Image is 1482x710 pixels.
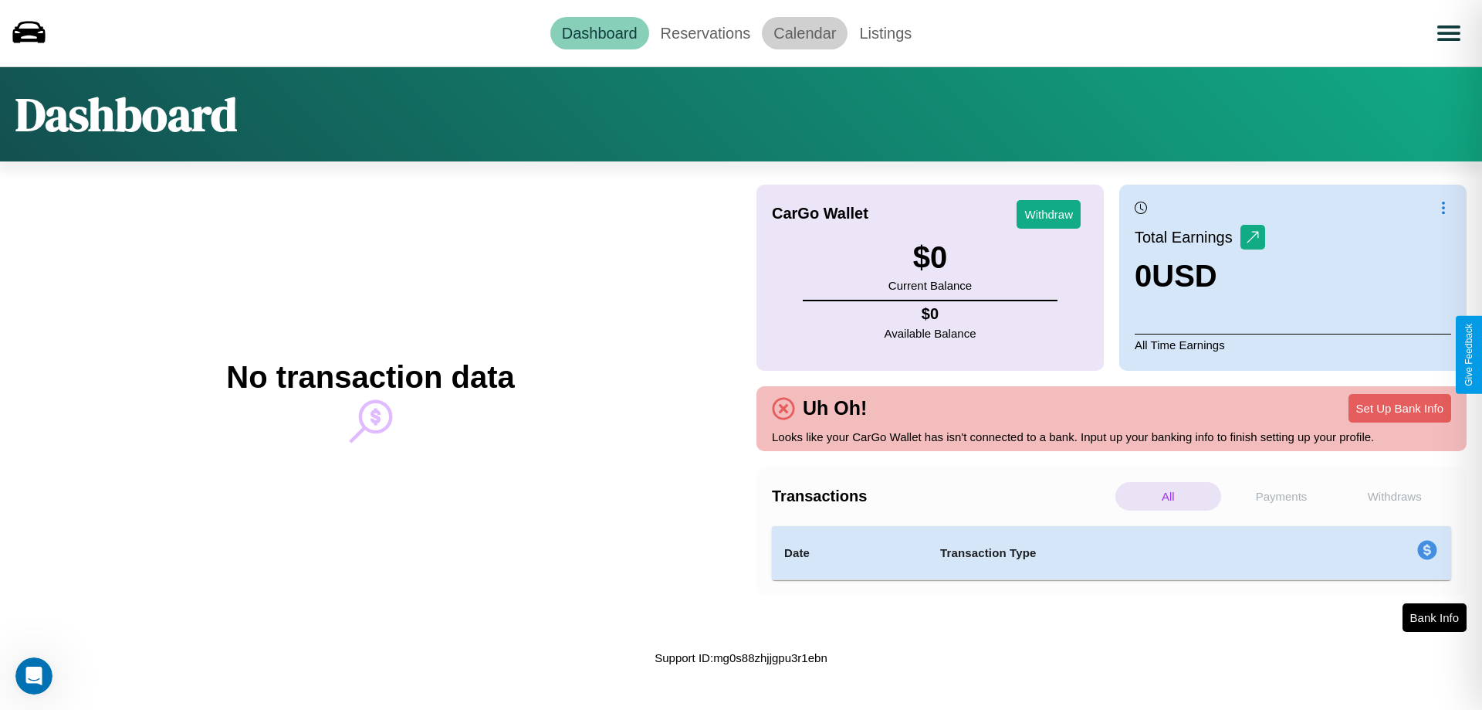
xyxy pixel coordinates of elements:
h4: Transactions [772,487,1111,505]
a: Reservations [649,17,763,49]
h4: Transaction Type [940,544,1291,562]
button: Bank Info [1402,603,1467,632]
p: Support ID: mg0s88zhjjgpu3r1ebn [655,647,827,668]
h3: $ 0 [888,240,972,275]
h1: Dashboard [15,83,237,146]
p: Current Balance [888,275,972,296]
a: Listings [848,17,923,49]
h2: No transaction data [226,360,514,395]
p: Available Balance [885,323,976,344]
h3: 0 USD [1135,259,1265,294]
p: Withdraws [1342,482,1447,511]
p: All [1115,482,1221,511]
iframe: Intercom live chat [15,657,52,695]
table: simple table [772,526,1451,580]
button: Set Up Bank Info [1348,394,1451,423]
button: Withdraw [1017,200,1081,229]
div: Give Feedback [1463,324,1474,386]
a: Calendar [762,17,848,49]
p: Total Earnings [1135,223,1240,251]
a: Dashboard [550,17,649,49]
p: All Time Earnings [1135,334,1451,355]
p: Payments [1229,482,1335,511]
h4: Uh Oh! [795,397,875,420]
p: Looks like your CarGo Wallet has isn't connected to a bank. Input up your banking info to finish ... [772,426,1451,447]
h4: $ 0 [885,305,976,323]
h4: Date [784,544,915,562]
button: Open menu [1427,12,1470,55]
h4: CarGo Wallet [772,205,868,223]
